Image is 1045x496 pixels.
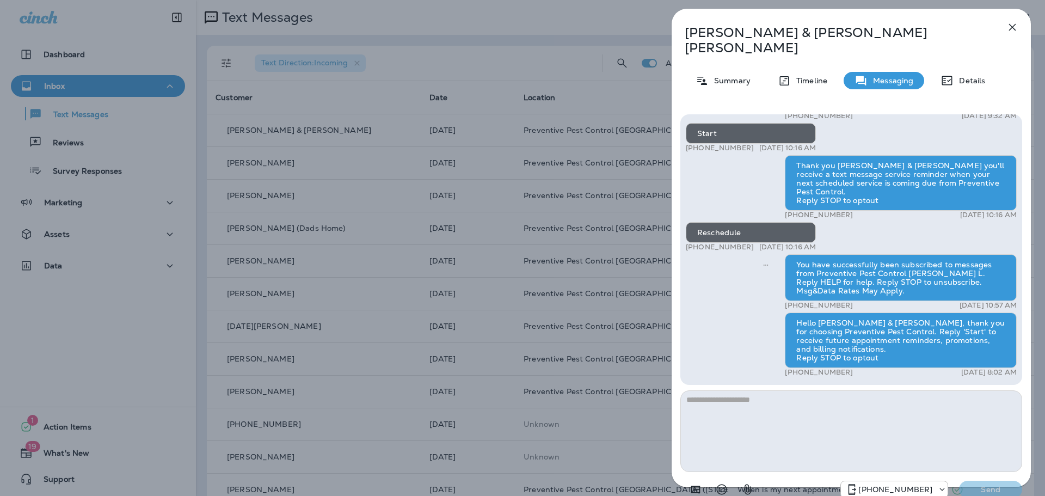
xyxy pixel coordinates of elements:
div: +1 (346) 230-3355 [841,483,948,496]
div: Reschedule [686,222,816,243]
p: [DATE] 10:57 AM [960,301,1017,310]
span: Sent [763,259,769,269]
p: [PHONE_NUMBER] [686,144,754,152]
p: [DATE] 10:16 AM [960,211,1017,219]
div: Start [686,123,816,144]
p: [DATE] 10:16 AM [759,144,816,152]
p: [PHONE_NUMBER] [785,301,853,310]
p: [PHONE_NUMBER] [785,211,853,219]
p: [DATE] 9:32 AM [962,112,1017,120]
p: [PHONE_NUMBER] [858,485,932,494]
p: Messaging [868,76,913,85]
div: Thank you [PERSON_NAME] & [PERSON_NAME] you'll receive a text message service reminder when your ... [785,155,1017,211]
p: [PHONE_NUMBER] [686,243,754,252]
div: Hello [PERSON_NAME] & [PERSON_NAME], thank you for choosing Preventive Pest Control. Reply 'Start... [785,313,1017,368]
p: [PHONE_NUMBER] [785,368,853,377]
p: Timeline [791,76,827,85]
p: [PHONE_NUMBER] [785,112,853,120]
p: Details [954,76,985,85]
p: [DATE] 10:16 AM [759,243,816,252]
p: [PERSON_NAME] & [PERSON_NAME] [PERSON_NAME] [685,25,982,56]
p: [DATE] 8:02 AM [961,368,1017,377]
p: Summary [709,76,751,85]
div: You have successfully been subscribed to messages from Preventive Pest Control [PERSON_NAME] L. R... [785,254,1017,301]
